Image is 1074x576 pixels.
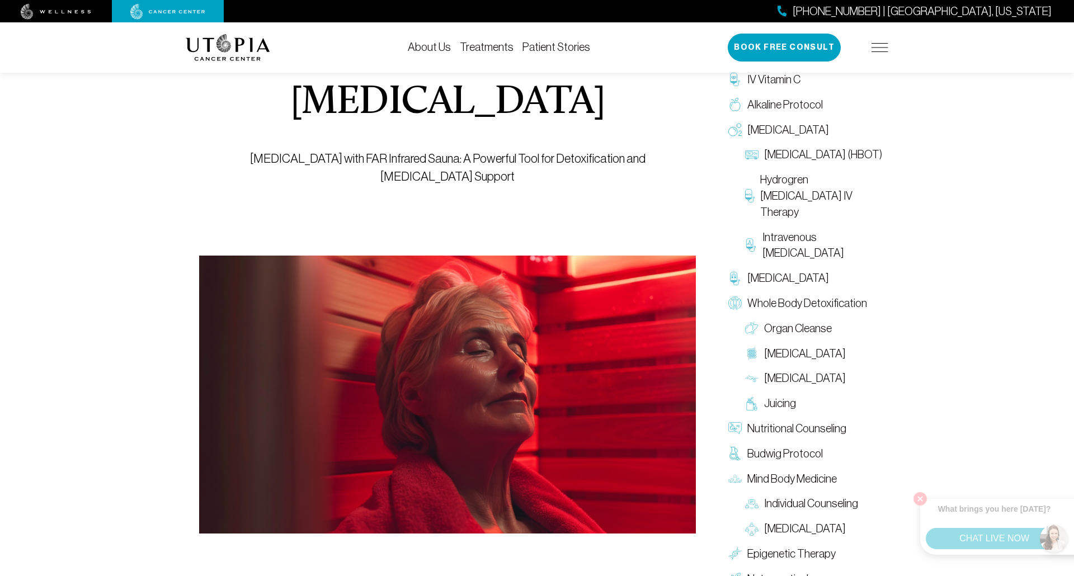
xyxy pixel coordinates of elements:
img: cancer center [130,4,205,20]
span: Intravenous [MEDICAL_DATA] [762,229,883,262]
span: Epigenetic Therapy [747,546,836,562]
img: Hyperthermia [199,256,696,534]
span: Alkaline Protocol [747,97,823,113]
a: About Us [408,41,451,53]
a: IV Vitamin C [723,67,888,92]
a: Whole Body Detoxification [723,291,888,316]
a: Patient Stories [522,41,590,53]
span: [PHONE_NUMBER] | [GEOGRAPHIC_DATA], [US_STATE] [793,3,1052,20]
a: Organ Cleanse [739,316,888,341]
a: [MEDICAL_DATA] (HBOT) [739,142,888,167]
img: Mind Body Medicine [728,472,742,485]
a: Nutritional Counseling [723,416,888,441]
a: [MEDICAL_DATA] [739,341,888,366]
img: Budwig Protocol [728,447,742,460]
span: Budwig Protocol [747,446,823,462]
a: Budwig Protocol [723,441,888,466]
span: [MEDICAL_DATA] [764,346,846,362]
img: Group Therapy [745,522,759,536]
img: Nutritional Counseling [728,422,742,435]
a: [MEDICAL_DATA] [723,266,888,291]
span: [MEDICAL_DATA] [747,270,829,286]
span: Individual Counseling [764,495,858,512]
img: Alkaline Protocol [728,98,742,111]
span: [MEDICAL_DATA] (HBOT) [764,147,882,163]
img: Oxygen Therapy [728,123,742,136]
img: Intravenous Ozone Therapy [745,238,757,252]
img: Hyperbaric Oxygen Therapy (HBOT) [745,148,759,162]
span: [MEDICAL_DATA] [764,370,846,386]
a: [PHONE_NUMBER] | [GEOGRAPHIC_DATA], [US_STATE] [778,3,1052,20]
a: Individual Counseling [739,491,888,516]
h1: [MEDICAL_DATA] [290,83,605,123]
a: Treatments [460,41,514,53]
img: Organ Cleanse [745,322,759,335]
span: Whole Body Detoxification [747,295,867,311]
button: Book Free Consult [728,34,841,62]
span: [MEDICAL_DATA] [764,521,846,537]
a: [MEDICAL_DATA] [739,516,888,541]
span: [MEDICAL_DATA] [747,122,829,138]
a: Hydrogren [MEDICAL_DATA] IV Therapy [739,167,888,224]
p: [MEDICAL_DATA] with FAR Infrared Sauna: A Powerful Tool for Detoxification and [MEDICAL_DATA] Sup... [225,150,671,186]
img: Whole Body Detoxification [728,296,742,310]
a: Juicing [739,391,888,416]
img: Chelation Therapy [728,272,742,285]
img: Individual Counseling [745,497,759,511]
a: [MEDICAL_DATA] [739,366,888,391]
a: Alkaline Protocol [723,92,888,117]
span: Organ Cleanse [764,320,832,337]
a: Epigenetic Therapy [723,541,888,566]
img: Hydrogren Peroxide IV Therapy [745,189,755,202]
a: [MEDICAL_DATA] [723,117,888,143]
img: logo [186,34,270,61]
img: Juicing [745,397,759,410]
img: wellness [21,4,91,20]
a: Mind Body Medicine [723,466,888,492]
span: Hydrogren [MEDICAL_DATA] IV Therapy [760,172,883,220]
span: IV Vitamin C [747,72,800,88]
img: icon-hamburger [872,43,888,52]
img: Colon Therapy [745,347,759,360]
span: Mind Body Medicine [747,471,837,487]
a: Intravenous [MEDICAL_DATA] [739,225,888,266]
img: Epigenetic Therapy [728,547,742,560]
span: Juicing [764,395,796,412]
img: Lymphatic Massage [745,372,759,385]
img: IV Vitamin C [728,73,742,86]
span: Nutritional Counseling [747,421,846,437]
